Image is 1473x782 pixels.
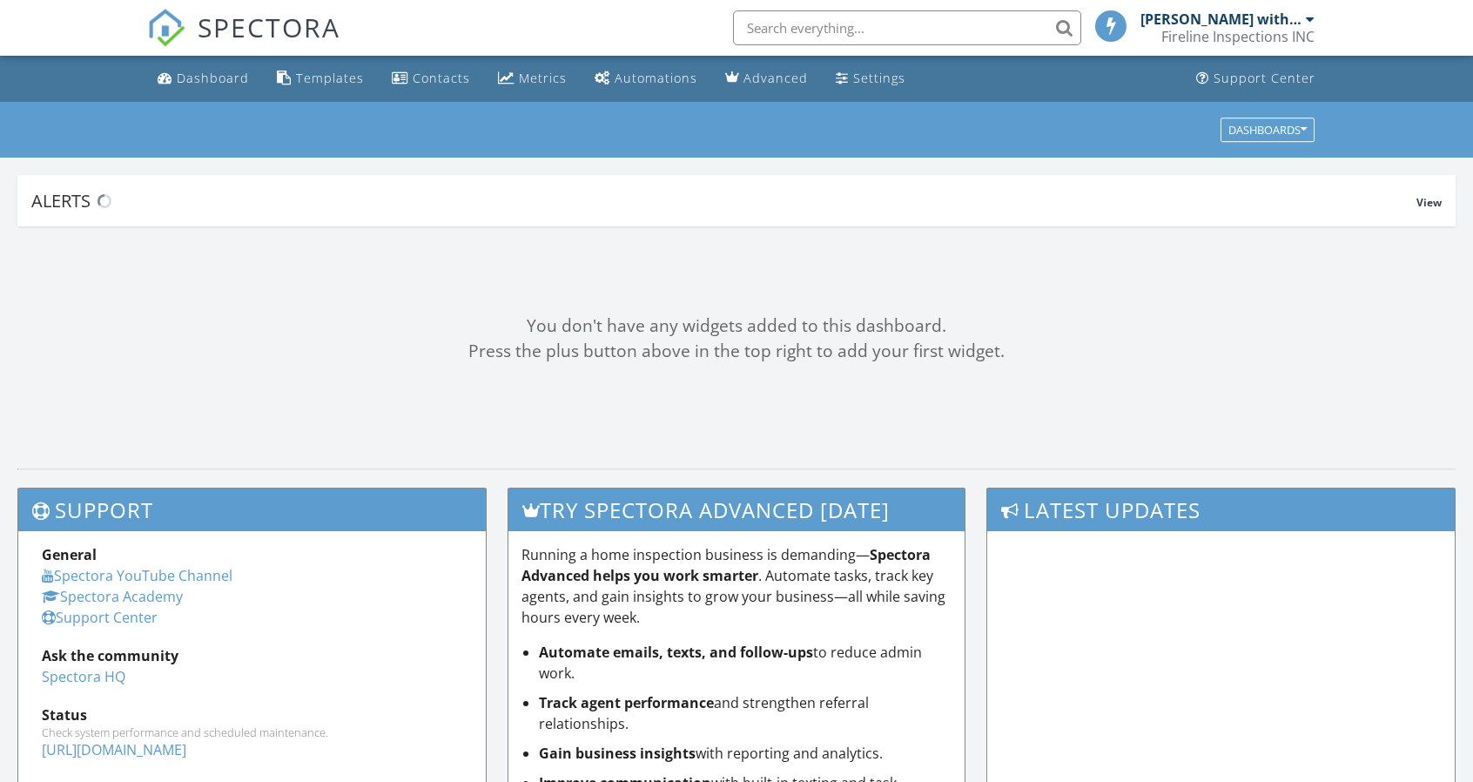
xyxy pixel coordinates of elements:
[1416,195,1442,210] span: View
[1161,28,1315,45] div: Fireline Inspections INC
[385,63,477,95] a: Contacts
[42,566,232,585] a: Spectora YouTube Channel
[1221,118,1315,142] button: Dashboards
[42,740,186,759] a: [URL][DOMAIN_NAME]
[17,313,1456,339] div: You don't have any widgets added to this dashboard.
[519,70,567,86] div: Metrics
[853,70,905,86] div: Settings
[539,743,952,764] li: with reporting and analytics.
[31,189,1416,212] div: Alerts
[491,63,574,95] a: Metrics
[198,9,340,45] span: SPECTORA
[147,9,185,47] img: The Best Home Inspection Software - Spectora
[1140,10,1301,28] div: [PERSON_NAME] with Fireline Inspections INC
[270,63,371,95] a: Templates
[42,545,97,564] strong: General
[1189,63,1322,95] a: Support Center
[42,667,125,686] a: Spectora HQ
[17,339,1456,364] div: Press the plus button above in the top right to add your first widget.
[521,545,931,585] strong: Spectora Advanced helps you work smarter
[296,70,364,86] div: Templates
[42,645,462,666] div: Ask the community
[588,63,704,95] a: Automations (Basic)
[42,725,462,739] div: Check system performance and scheduled maintenance.
[718,63,815,95] a: Advanced
[521,544,952,628] p: Running a home inspection business is demanding— . Automate tasks, track key agents, and gain ins...
[42,587,183,606] a: Spectora Academy
[539,692,952,734] li: and strengthen referral relationships.
[413,70,470,86] div: Contacts
[539,693,714,712] strong: Track agent performance
[151,63,256,95] a: Dashboard
[42,608,158,627] a: Support Center
[615,70,697,86] div: Automations
[147,24,340,60] a: SPECTORA
[177,70,249,86] div: Dashboard
[829,63,912,95] a: Settings
[987,489,1455,531] h3: Latest Updates
[539,643,813,662] strong: Automate emails, texts, and follow-ups
[18,489,486,531] h3: Support
[539,642,952,684] li: to reduce admin work.
[1214,70,1315,86] div: Support Center
[1228,124,1307,136] div: Dashboards
[539,744,696,763] strong: Gain business insights
[743,70,808,86] div: Advanced
[42,704,462,725] div: Status
[733,10,1081,45] input: Search everything...
[508,489,965,531] h3: Try spectora advanced [DATE]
